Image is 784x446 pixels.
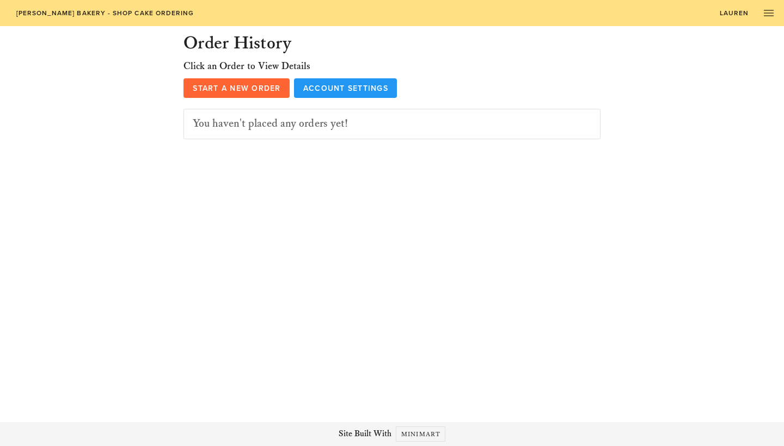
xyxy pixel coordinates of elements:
a: Account Settings [294,78,397,98]
span: Account Settings [303,84,388,93]
h2: You haven't placed any orders yet! [193,118,591,130]
span: Minimart [401,430,440,438]
a: Start a New Order [183,78,290,98]
span: Lauren [719,9,749,17]
a: [PERSON_NAME] Bakery - Shop Cake Ordering [9,5,201,21]
h2: Order History [183,33,601,54]
a: Lauren [713,5,756,21]
span: [PERSON_NAME] Bakery - Shop Cake Ordering [15,9,194,17]
span: Start a New Order [192,84,281,93]
a: Minimart [396,426,445,442]
h3: Click an Order to View Details [183,59,601,74]
span: Site Built With [339,428,391,441]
